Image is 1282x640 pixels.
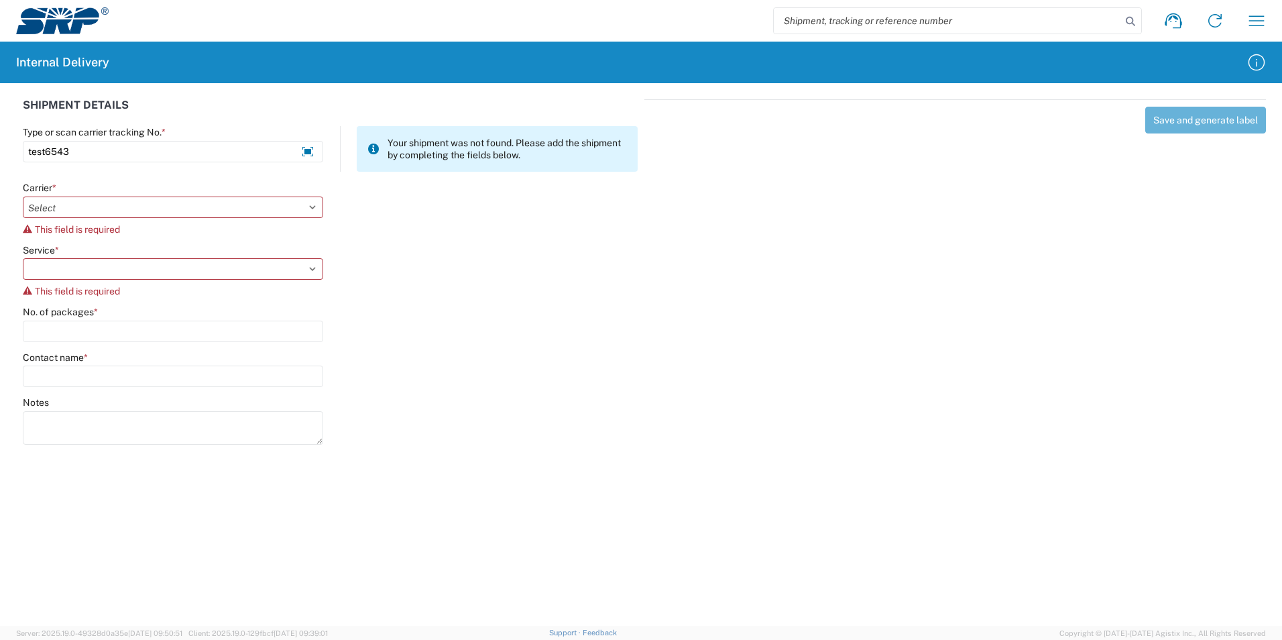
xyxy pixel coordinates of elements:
span: This field is required [35,224,120,235]
label: Contact name [23,352,88,364]
label: No. of packages [23,306,98,318]
a: Support [549,629,583,637]
span: Server: 2025.19.0-49328d0a35e [16,629,182,637]
div: SHIPMENT DETAILS [23,99,638,126]
span: [DATE] 09:39:01 [274,629,328,637]
label: Type or scan carrier tracking No. [23,126,166,138]
span: Client: 2025.19.0-129fbcf [188,629,328,637]
a: Feedback [583,629,617,637]
label: Carrier [23,182,56,194]
span: Your shipment was not found. Please add the shipment by completing the fields below. [388,137,627,161]
span: Copyright © [DATE]-[DATE] Agistix Inc., All Rights Reserved [1059,627,1266,639]
span: This field is required [35,286,120,297]
input: Shipment, tracking or reference number [774,8,1121,34]
h2: Internal Delivery [16,54,109,70]
img: srp [16,7,109,34]
label: Notes [23,396,49,409]
span: [DATE] 09:50:51 [128,629,182,637]
label: Service [23,244,59,256]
